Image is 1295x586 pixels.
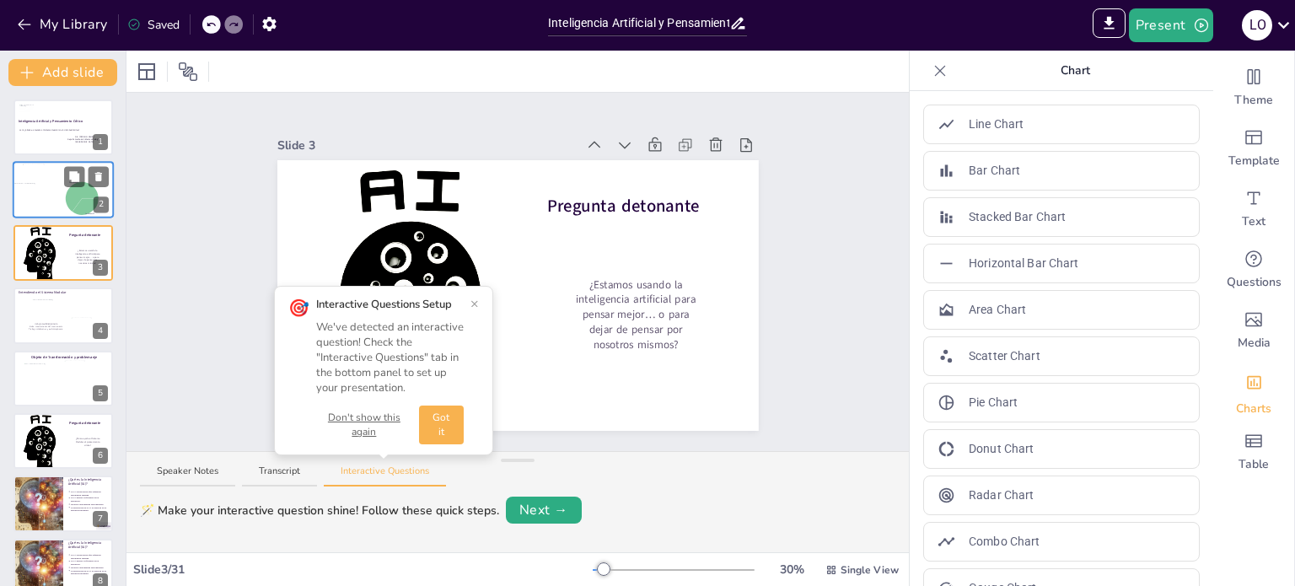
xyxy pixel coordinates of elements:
div: Entendiendo el Sistema Modulareec932cc-a6/5c6d3e03-b17a-4fd8-8c7f-a0c6ea926699.pnga9dc1f72-c3/7f4... [13,288,113,343]
div: L O [1242,10,1272,40]
p: Stacked Bar Chart [969,208,1066,226]
div: https://images.pexels.com/photos/8849295/pexels-photo-8849295.jpegPregunta detonante¿Estamos usan... [13,225,113,281]
button: Present [1129,8,1213,42]
span: Theme [1234,92,1273,109]
button: My Library [13,11,115,38]
div: Add text boxes [1213,179,1294,239]
div: Inteligencia Artificial y Pensamiento CríticoLa IA ¿Aliada o amenaza al Sistema Modular de la UAM... [13,99,113,155]
span: Template [1228,153,1280,169]
div: Add a table [1213,422,1294,482]
span: Export to PowerPoint [1093,8,1126,42]
span: Pregunta detonante [546,195,699,218]
div: 4 [93,323,108,339]
div: Add images, graphics, shapes or video [1213,300,1294,361]
span: Trabajo colaborativo y multidisciplinario [29,328,62,331]
p: Pie Chart [969,394,1018,411]
span: Visión constructivista del conocimiento [30,325,62,328]
p: Facilita el aprendizaje personalizado. [71,566,107,569]
span: Departamento de Sistemas Biológicos [67,138,101,141]
div: Get real-time input from your audience [1213,239,1294,300]
span: Media [1238,335,1271,352]
span: [GEOGRAPHIC_DATA] [75,141,94,143]
button: Interactive Questions [324,465,446,487]
p: Area Chart [969,301,1026,319]
span: Trabajo multidisciplinario [35,323,57,325]
p: Combo Chart [969,533,1040,551]
div: https://images.pexels.com/photos/8849295/pexels-photo-8849295.jpegPregunta detonante¿Cómo ayuda e... [13,413,113,469]
button: Got it [419,406,464,444]
span: Dra. [PERSON_NAME] [75,136,94,138]
div: Slide 3 [277,137,577,154]
div: 3 [93,260,108,276]
strong: Inteligencia Artificial y Pensamiento Crítico [19,120,83,124]
p: Facilita el aprendizaje personalizado. [71,503,107,507]
div: 🪄 Make your interactive question shine! Follow these quick steps. [140,502,499,519]
button: Speaker Notes [140,465,235,487]
div: Change the overall theme [1213,57,1294,118]
button: Duplicate Slide [64,167,84,187]
div: 6 [93,448,108,464]
div: Add charts and graphs [1213,361,1294,422]
button: L O [1242,8,1272,42]
div: Add ready made slides [1213,118,1294,179]
p: Bar Chart [969,162,1020,180]
p: Donut Chart [969,440,1034,458]
div: 30 % [771,561,812,578]
span: Charts [1236,401,1271,417]
button: Next → [506,497,582,524]
p: Line Chart [969,116,1024,133]
button: Transcript [242,465,317,487]
button: Don't show this again [316,411,412,439]
button: × [470,297,479,310]
p: ¿Estamos usando la inteligencia artificial para pensar mejor… o para dejar de pensar por nosotros... [569,277,701,352]
div: 7 [93,511,108,527]
button: Add slide [8,59,117,86]
div: Interactive Questions Setup [316,297,464,312]
div: 5 [93,385,108,401]
div: 1 [93,134,108,150]
span: Text [1242,213,1265,230]
span: Single View [841,562,899,578]
div: 7 [13,476,113,531]
p: ¿Cómo ayuda el Sistema Modular al pensamiento crítico? [74,438,101,447]
p: Chart [954,51,1196,91]
span: Table [1239,456,1269,473]
p: Scatter Chart [969,347,1040,365]
p: ¿Qué es la Inteligencia Artificial (IA)? [68,477,108,487]
div: Saved [127,16,180,34]
span: Position [178,62,198,82]
div: 🎯 [288,297,309,320]
button: Delete Slide [89,167,109,187]
p: ¿Qué es la Inteligencia Artificial (IA)? [68,540,108,550]
span: Questions [1227,274,1282,291]
p: Horizontal Bar Chart [969,255,1079,272]
div: Objeto de Transformación y problema eje79abf855-67/c43a0273-1f89-45f5-9337-fed1754e19f8.pngd6dec7... [13,351,113,406]
p: La integración de la IA es esencial en la educación moderna. [71,506,107,512]
input: Insert title [548,11,729,35]
span: Objeto de Transformación y problema eje [31,354,97,359]
span: La IA ¿Aliada o amenaza al Sistema Modular de la UAM-Xochimilco? [19,129,79,132]
text: Aprobados : 35 [85,213,95,216]
p: La integración de la IA es esencial en la educación moderna. [71,569,107,575]
div: We've detected an interactive question! Check the "Interactive Questions" tab in the bottom panel... [316,320,464,396]
span: Entendiendo el Sistema Modular [19,291,66,295]
p: Radar Chart [969,487,1034,504]
div: Layout [133,58,160,85]
p: ¿Estamos usando la inteligencia artificial para pensar mejor… o para dejar de pensar por nosotros... [74,249,101,264]
div: Slide 3 / 31 [133,561,593,578]
div: 46156dc7-a5/83576022-2428-4277-a314-ea6b1fe01e9d.png4de3d010-4d/038ffe41-7598-4e1c-bb44-fc41ab5c4... [13,162,114,219]
div: 2 [94,197,109,213]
